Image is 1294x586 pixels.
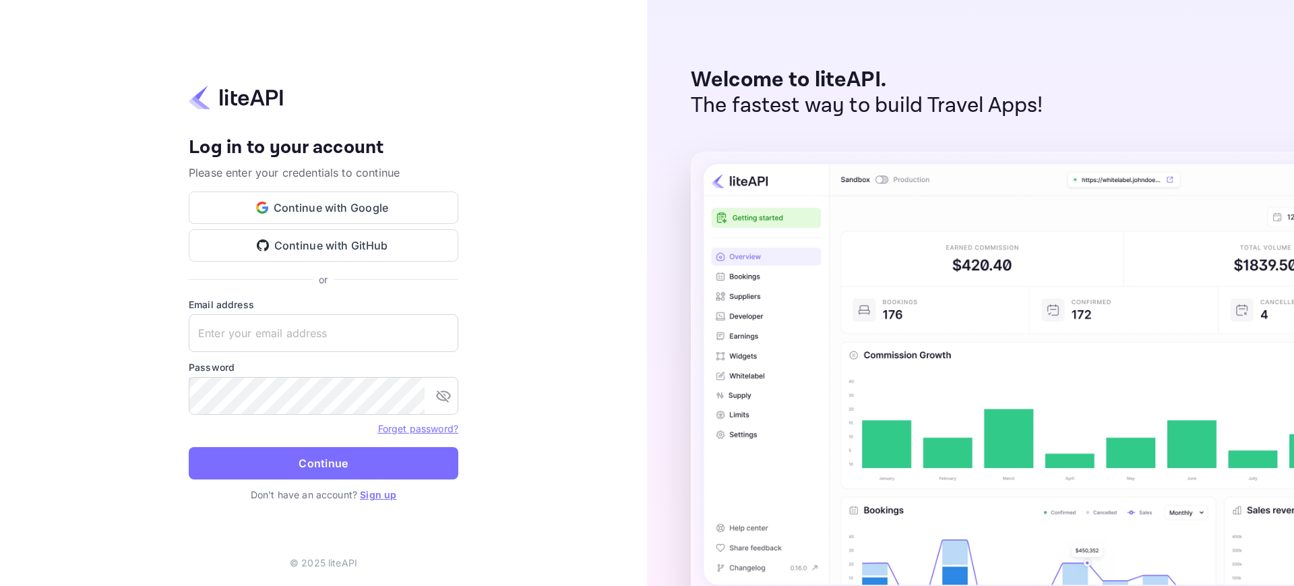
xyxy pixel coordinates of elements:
label: Password [189,360,458,374]
button: toggle password visibility [430,382,457,409]
h4: Log in to your account [189,136,458,160]
a: Sign up [360,489,396,500]
button: Continue with GitHub [189,229,458,262]
input: Enter your email address [189,314,458,352]
p: or [319,272,328,287]
img: liteapi [189,84,283,111]
button: Continue [189,447,458,479]
button: Continue with Google [189,192,458,224]
p: Please enter your credentials to continue [189,165,458,181]
p: © 2025 liteAPI [290,556,357,570]
p: Welcome to liteAPI. [691,67,1043,93]
label: Email address [189,297,458,312]
a: Forget password? [378,423,458,434]
p: The fastest way to build Travel Apps! [691,93,1043,119]
a: Forget password? [378,421,458,435]
p: Don't have an account? [189,488,458,502]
